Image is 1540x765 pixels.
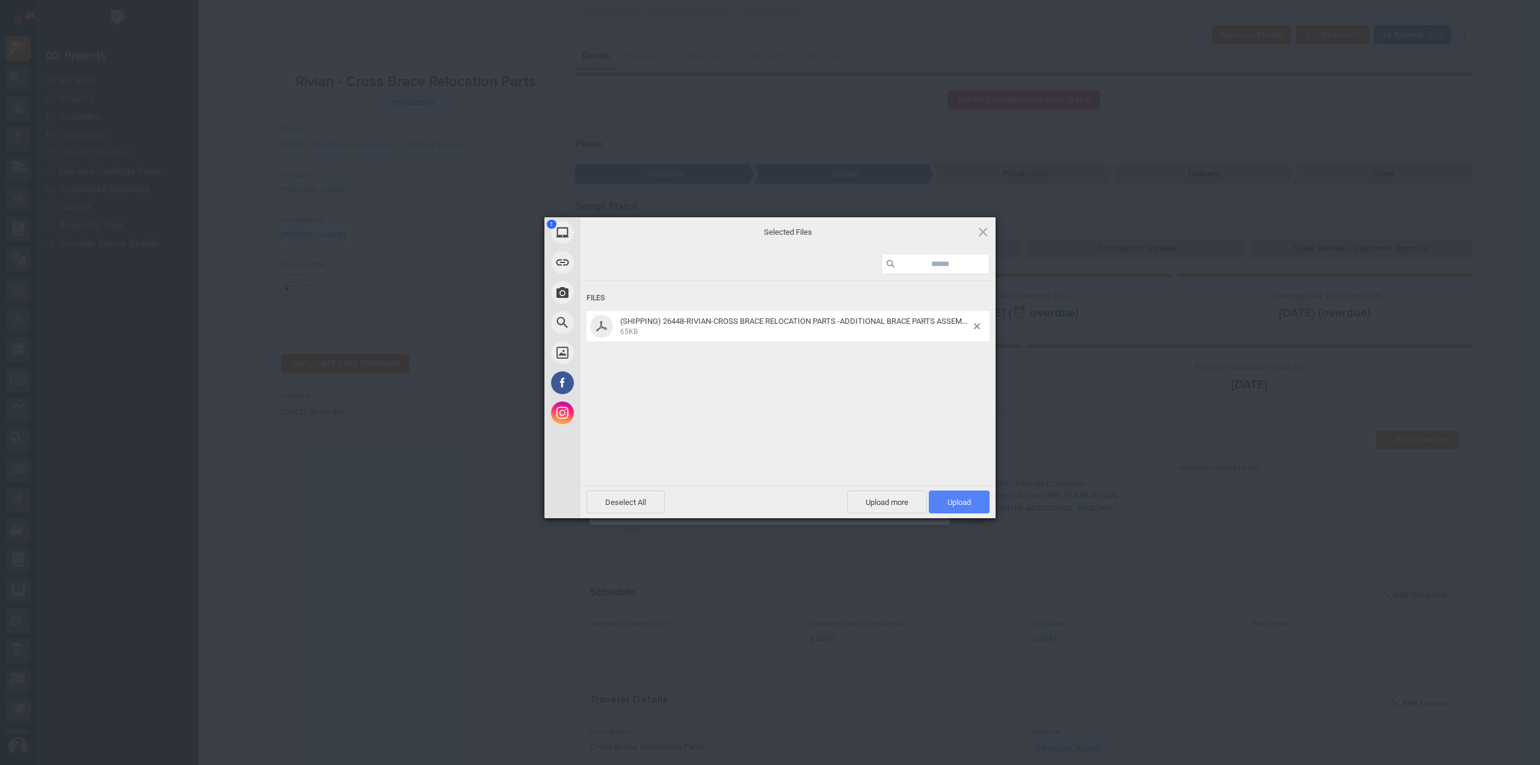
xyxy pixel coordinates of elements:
span: Selected Files [668,226,908,237]
span: (SHIPPING) 26448-RIVIAN-CROSS BRACE RELOCATION PARTS -ADDITIONAL BRACE PARTS ASSEMBLY-R0-10.07.25... [620,317,1030,326]
div: Link (URL) [544,247,689,277]
span: Click here or hit ESC to close picker [976,225,990,238]
span: Deselect All [587,491,665,513]
span: (SHIPPING) 26448-RIVIAN-CROSS BRACE RELOCATION PARTS -ADDITIONAL BRACE PARTS ASSEMBLY-R0-10.07.25... [617,317,974,336]
div: Files [587,287,990,309]
span: 1 [547,220,556,229]
span: Upload [947,498,971,507]
div: Web Search [544,308,689,338]
span: Upload more [847,491,927,513]
div: Facebook [544,368,689,398]
div: Unsplash [544,338,689,368]
div: Take Photo [544,277,689,308]
span: Upload [929,491,990,513]
div: Instagram [544,398,689,428]
div: My Device [544,217,689,247]
span: 65KB [620,327,638,336]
